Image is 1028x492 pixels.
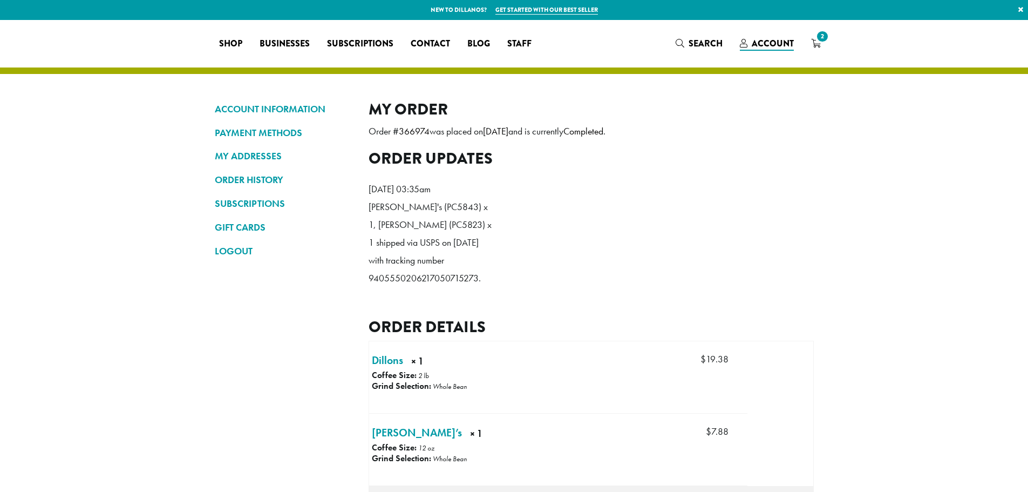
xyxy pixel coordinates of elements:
[433,382,467,391] p: Whole Bean
[411,37,450,51] span: Contact
[418,371,429,380] p: 2 lb
[372,380,431,392] strong: Grind Selection:
[215,218,352,237] a: GIFT CARDS
[215,147,352,165] a: MY ADDRESSES
[483,125,508,137] mark: [DATE]
[706,426,711,437] span: $
[327,37,393,51] span: Subscriptions
[260,37,310,51] span: Businesses
[369,180,493,198] p: [DATE] 03:35am
[372,442,417,453] strong: Coffee Size:
[815,29,829,44] span: 2
[369,318,814,336] h2: Order details
[667,35,731,52] a: Search
[399,125,430,137] mark: 366974
[215,242,352,260] a: LOGOUT
[499,35,540,52] a: Staff
[418,443,434,453] p: 12 oz
[495,5,598,15] a: Get started with our best seller
[215,171,352,189] a: ORDER HISTORY
[752,37,794,50] span: Account
[563,125,603,137] mark: Completed
[369,100,814,119] h2: My Order
[369,198,493,287] p: [PERSON_NAME]'s (PC5843) x 1, [PERSON_NAME] (PC5823) x 1 shipped via USPS on [DATE] with tracking...
[215,100,352,118] a: ACCOUNT INFORMATION
[372,352,403,368] a: Dillons
[210,35,251,52] a: Shop
[470,427,532,443] strong: × 1
[433,454,467,463] p: Whole Bean
[369,149,814,168] h2: Order updates
[369,123,814,140] p: Order # was placed on and is currently .
[215,194,352,213] a: SUBSCRIPTIONS
[507,37,532,51] span: Staff
[689,37,723,50] span: Search
[372,369,417,381] strong: Coffee Size:
[215,124,352,142] a: PAYMENT METHODS
[219,37,242,51] span: Shop
[372,424,462,441] a: [PERSON_NAME]’s
[467,37,490,51] span: Blog
[706,426,729,437] bdi: 7.88
[372,453,431,464] strong: Grind Selection:
[411,354,455,371] strong: × 1
[700,353,706,365] span: $
[700,353,729,365] bdi: 19.38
